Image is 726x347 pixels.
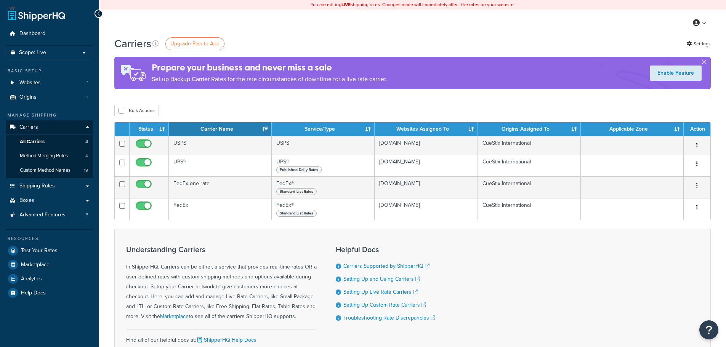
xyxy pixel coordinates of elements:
th: Applicable Zone: activate to sort column ascending [581,122,684,136]
a: Help Docs [6,286,93,300]
span: Boxes [19,197,34,204]
td: [DOMAIN_NAME] [375,155,478,176]
a: Analytics [6,272,93,286]
a: Enable Feature [650,66,702,81]
a: Setting Up Custom Rate Carriers [343,301,426,309]
th: Carrier Name: activate to sort column ascending [169,122,272,136]
a: Test Your Rates [6,244,93,257]
span: Standard List Rates [276,210,317,217]
li: Custom Method Names [6,163,93,177]
span: Scope: Live [19,50,46,56]
img: ad-rules-rateshop-fe6ec290ccb7230408bd80ed9643f0289d75e0ffd9eb532fc0e269fcd187b520.png [114,57,152,89]
span: Standard List Rates [276,188,317,195]
span: All Carriers [20,139,45,145]
a: Troubleshooting Rate Discrepancies [343,314,435,322]
th: Origins Assigned To: activate to sort column ascending [478,122,581,136]
a: Websites 1 [6,76,93,90]
a: Dashboard [6,27,93,41]
div: Manage Shipping [6,112,93,118]
a: Setting Up Live Rate Carriers [343,288,418,296]
span: Shipping Rules [19,183,55,189]
div: In ShipperHQ, Carriers can be either, a service that provides real-time rates OR a user-defined r... [126,245,317,321]
p: Set up Backup Carrier Rates for the rare circumstances of downtime for a live rate carrier. [152,74,387,85]
td: USPS [169,136,272,155]
span: 3 [86,212,88,218]
td: [DOMAIN_NAME] [375,198,478,220]
td: UPS® [272,155,375,176]
td: FedEx one rate [169,176,272,198]
li: Websites [6,76,93,90]
h3: Understanding Carriers [126,245,317,254]
li: Carriers [6,120,93,178]
td: FedEx [169,198,272,220]
a: Origins 1 [6,90,93,104]
th: Service/Type: activate to sort column ascending [272,122,375,136]
span: Upgrade Plan to Add [170,40,220,48]
span: 1 [87,94,88,101]
h4: Prepare your business and never miss a sale [152,61,387,74]
span: 1 [87,80,88,86]
a: Method Merging Rules 4 [6,149,93,163]
button: Bulk Actions [114,105,159,116]
td: UPS® [169,155,272,176]
h3: Helpful Docs [336,245,435,254]
a: Settings [687,38,711,49]
a: ShipperHQ Home [8,6,65,21]
td: CueStix International [478,136,581,155]
th: Status: activate to sort column ascending [130,122,169,136]
a: Shipping Rules [6,179,93,193]
span: 4 [85,139,88,145]
li: All Carriers [6,135,93,149]
span: Dashboard [19,30,45,37]
td: [DOMAIN_NAME] [375,176,478,198]
h1: Carriers [114,36,151,51]
span: Published Daily Rates [276,166,322,173]
b: LIVE [341,1,351,8]
td: CueStix International [478,155,581,176]
button: Open Resource Center [699,320,718,339]
span: Marketplace [21,262,50,268]
div: Basic Setup [6,68,93,74]
li: Advanced Features [6,208,93,222]
span: Help Docs [21,290,46,296]
td: CueStix International [478,198,581,220]
a: Upgrade Plan to Add [165,37,224,50]
td: CueStix International [478,176,581,198]
th: Websites Assigned To: activate to sort column ascending [375,122,478,136]
span: Method Merging Rules [20,153,68,159]
a: Marketplace [160,312,189,320]
div: Find all of our helpful docs at: [126,329,317,345]
span: 4 [85,153,88,159]
span: Advanced Features [19,212,66,218]
span: Websites [19,80,41,86]
th: Action [684,122,710,136]
a: Setting Up and Using Carriers [343,275,420,283]
span: Custom Method Names [20,167,71,174]
a: ShipperHQ Help Docs [196,336,256,344]
td: USPS [272,136,375,155]
span: Carriers [19,124,38,131]
a: All Carriers 4 [6,135,93,149]
span: 19 [84,167,88,174]
span: Origins [19,94,37,101]
li: Origins [6,90,93,104]
a: Carriers [6,120,93,134]
a: Boxes [6,193,93,208]
a: Marketplace [6,258,93,272]
td: FedEx® [272,176,375,198]
span: Analytics [21,276,42,282]
td: FedEx® [272,198,375,220]
li: Method Merging Rules [6,149,93,163]
a: Carriers Supported by ShipperHQ [343,262,430,270]
span: Test Your Rates [21,248,58,254]
a: Advanced Features 3 [6,208,93,222]
td: [DOMAIN_NAME] [375,136,478,155]
div: Resources [6,235,93,242]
